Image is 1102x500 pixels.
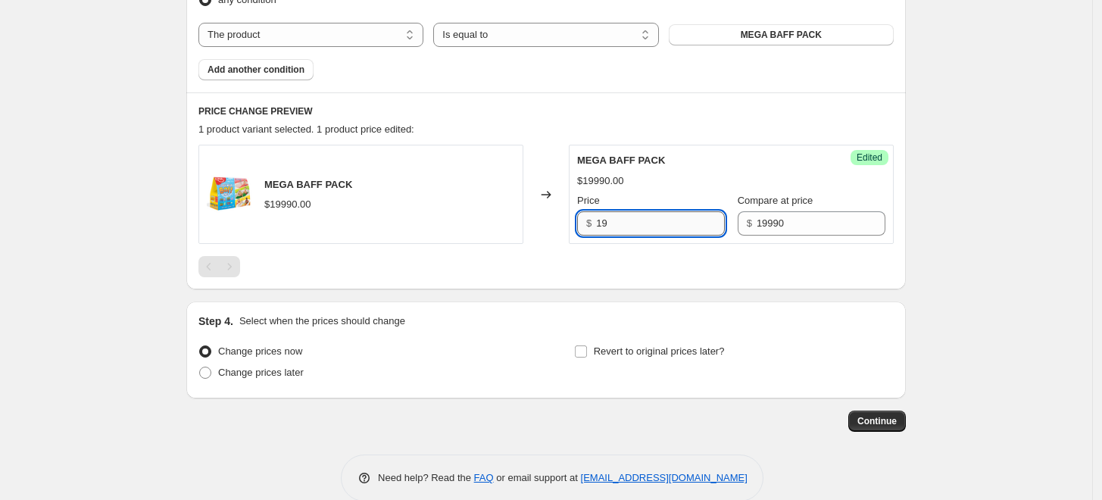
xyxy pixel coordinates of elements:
button: Continue [848,411,906,432]
p: Select when the prices should change [239,314,405,329]
span: or email support at [494,472,581,483]
button: Add another condition [198,59,314,80]
span: Need help? Read the [378,472,474,483]
span: MEGA BAFF PACK [264,179,352,190]
span: $ [747,217,752,229]
span: Continue [857,415,897,427]
h2: Step 4. [198,314,233,329]
span: Change prices later [218,367,304,378]
button: MEGA BAFF PACK [669,24,894,45]
span: Edited [857,152,882,164]
span: MEGA BAFF PACK [741,29,822,41]
span: 1 product variant selected. 1 product price edited: [198,123,414,135]
h6: PRICE CHANGE PREVIEW [198,105,894,117]
span: $ [586,217,592,229]
div: $19990.00 [577,173,623,189]
a: FAQ [474,472,494,483]
span: Add another condition [208,64,304,76]
span: Compare at price [738,195,813,206]
div: $19990.00 [264,197,311,212]
span: Revert to original prices later? [594,345,725,357]
nav: Pagination [198,256,240,277]
span: MEGA BAFF PACK [577,155,665,166]
span: Price [577,195,600,206]
img: megapackgellislimeglittersmellibaffjgueteentretencionparaninosbanotina_80x.png [207,172,252,217]
span: Change prices now [218,345,302,357]
a: [EMAIL_ADDRESS][DOMAIN_NAME] [581,472,748,483]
